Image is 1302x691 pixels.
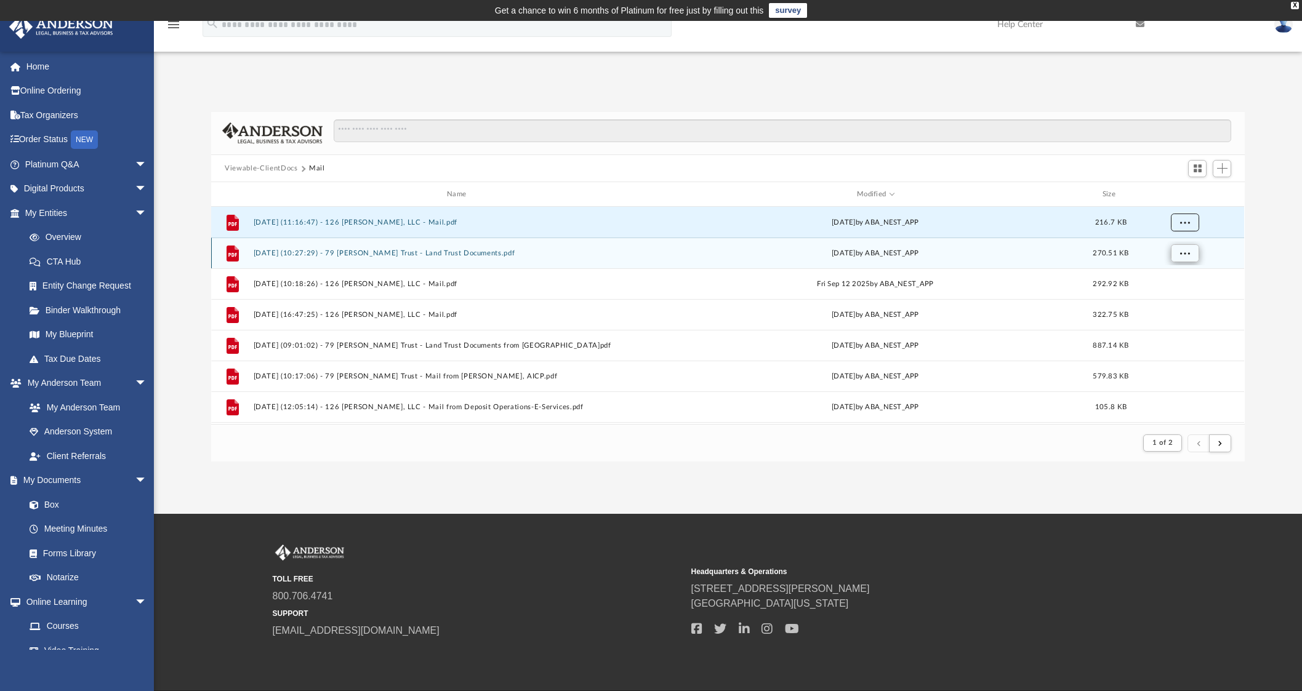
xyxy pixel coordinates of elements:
[9,201,166,225] a: My Entitiesarrow_drop_down
[691,598,849,609] a: [GEOGRAPHIC_DATA][US_STATE]
[1171,244,1199,263] button: More options
[17,638,153,663] a: Video Training
[17,420,159,444] a: Anderson System
[254,280,665,288] button: [DATE] (10:18:26) - 126 [PERSON_NAME], LLC - Mail.pdf
[1095,219,1127,226] span: 216.7 KB
[9,54,166,79] a: Home
[1093,281,1129,287] span: 292.92 KB
[71,130,98,149] div: NEW
[17,614,159,639] a: Courses
[17,444,159,468] a: Client Referrals
[9,468,159,493] a: My Documentsarrow_drop_down
[691,566,1101,577] small: Headquarters & Operations
[273,608,683,619] small: SUPPORT
[1274,15,1293,33] img: User Pic
[225,163,297,174] button: Viewable-ClientDocs
[273,573,683,585] small: TOLL FREE
[135,177,159,202] span: arrow_drop_down
[135,152,159,177] span: arrow_drop_down
[17,541,153,565] a: Forms Library
[254,372,665,380] button: [DATE] (10:17:06) - 79 [PERSON_NAME] Trust - Mail from [PERSON_NAME], AICP.pdf
[9,152,166,177] a: Platinum Q&Aarrow_drop_down
[135,201,159,226] span: arrow_drop_down
[309,163,325,174] button: Mail
[670,217,1081,228] div: by ABA_NEST_APP
[1093,311,1129,318] span: 322.75 KB
[6,15,117,39] img: Anderson Advisors Platinum Portal
[1152,439,1173,446] span: 1 of 2
[17,274,166,298] a: Entity Change Request
[1188,160,1207,177] button: Switch to Grid View
[17,298,166,322] a: Binder Walkthrough
[670,189,1081,200] div: Modified
[9,589,159,614] a: Online Learningarrow_drop_down
[1171,214,1199,232] button: More options
[17,249,166,274] a: CTA Hub
[1093,250,1129,257] span: 270.51 KB
[254,342,665,349] button: [DATE] (09:01:02) - 79 [PERSON_NAME] Trust - Land Trust Documents from [GEOGRAPHIC_DATA]pdf
[832,219,856,226] span: [DATE]
[254,403,665,411] button: [DATE] (12:05:14) - 126 [PERSON_NAME], LLC - Mail from Deposit Operations-E-Services.pdf
[670,279,1081,290] div: Fri Sep 12 2025 by ABA_NEST_APP
[1087,189,1136,200] div: Size
[9,103,166,127] a: Tax Organizers
[670,402,1081,413] div: [DATE] by ABA_NEST_APP
[17,565,159,590] a: Notarize
[254,218,665,226] button: [DATE] (11:16:47) - 126 [PERSON_NAME], LLC - Mail.pdf
[670,248,1081,259] div: [DATE] by ABA_NEST_APP
[9,371,159,396] a: My Anderson Teamarrow_drop_down
[135,468,159,493] span: arrow_drop_down
[1093,373,1129,380] span: 579.83 KB
[254,249,665,257] button: [DATE] (10:27:29) - 79 [PERSON_NAME] Trust - Land Trust Documents.pdf
[17,492,153,517] a: Box
[691,583,870,594] a: [STREET_ADDRESS][PERSON_NAME]
[17,322,159,347] a: My Blueprint
[211,207,1244,424] div: grid
[253,189,664,200] div: Name
[1213,160,1231,177] button: Add
[1093,342,1129,349] span: 887.14 KB
[17,517,159,541] a: Meeting Minutes
[9,127,166,153] a: Order StatusNEW
[166,23,181,32] a: menu
[273,625,440,636] a: [EMAIL_ADDRESS][DOMAIN_NAME]
[1143,434,1182,452] button: 1 of 2
[670,371,1081,382] div: [DATE] by ABA_NEST_APP
[1095,404,1127,410] span: 105.8 KB
[273,591,333,601] a: 800.706.4741
[1141,189,1228,200] div: id
[135,589,159,615] span: arrow_drop_down
[17,395,153,420] a: My Anderson Team
[17,225,166,250] a: Overview
[254,311,665,319] button: [DATE] (16:47:25) - 126 [PERSON_NAME], LLC - Mail.pdf
[217,189,247,200] div: id
[334,119,1231,143] input: Search files and folders
[17,346,166,371] a: Tax Due Dates
[9,79,166,103] a: Online Ordering
[670,310,1081,321] div: [DATE] by ABA_NEST_APP
[769,3,807,18] a: survey
[135,371,159,396] span: arrow_drop_down
[495,3,764,18] div: Get a chance to win 6 months of Platinum for free just by filling out this
[670,340,1081,351] div: [DATE] by ABA_NEST_APP
[166,17,181,32] i: menu
[9,177,166,201] a: Digital Productsarrow_drop_down
[273,545,347,561] img: Anderson Advisors Platinum Portal
[206,17,219,30] i: search
[1291,2,1299,9] div: close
